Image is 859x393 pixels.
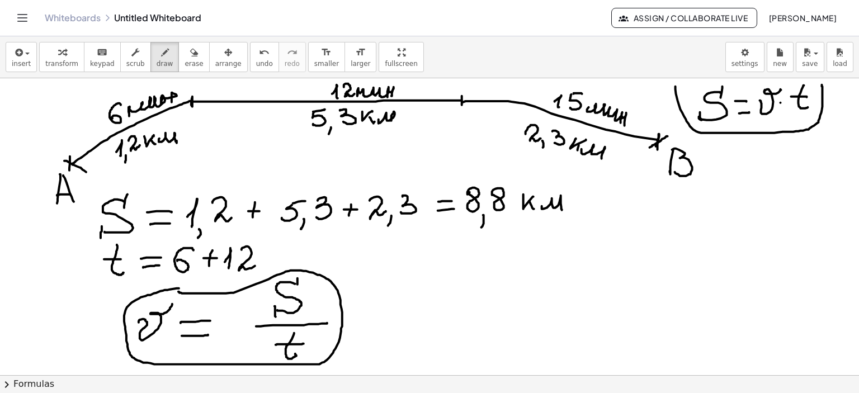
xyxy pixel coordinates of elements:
span: draw [157,60,173,68]
button: erase [178,42,209,72]
button: [PERSON_NAME] [759,8,846,28]
button: load [827,42,853,72]
span: larger [351,60,370,68]
button: save [796,42,824,72]
span: load [833,60,847,68]
button: draw [150,42,180,72]
button: redoredo [279,42,306,72]
span: redo [285,60,300,68]
span: insert [12,60,31,68]
span: arrange [215,60,242,68]
button: keyboardkeypad [84,42,121,72]
button: settings [725,42,764,72]
i: redo [287,46,298,59]
button: transform [39,42,84,72]
span: new [773,60,787,68]
button: Toggle navigation [13,9,31,27]
span: keypad [90,60,115,68]
button: fullscreen [379,42,423,72]
span: Assign / Collaborate Live [621,13,748,23]
button: undoundo [250,42,279,72]
i: keyboard [97,46,107,59]
span: [PERSON_NAME] [768,13,837,23]
button: scrub [120,42,151,72]
span: save [802,60,818,68]
span: scrub [126,60,145,68]
button: new [767,42,794,72]
span: fullscreen [385,60,417,68]
button: Assign / Collaborate Live [611,8,757,28]
button: format_sizesmaller [308,42,345,72]
i: format_size [355,46,366,59]
button: format_sizelarger [344,42,376,72]
a: Whiteboards [45,12,101,23]
span: undo [256,60,273,68]
button: insert [6,42,37,72]
i: format_size [321,46,332,59]
span: smaller [314,60,339,68]
span: settings [731,60,758,68]
button: arrange [209,42,248,72]
i: undo [259,46,270,59]
span: transform [45,60,78,68]
span: erase [185,60,203,68]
